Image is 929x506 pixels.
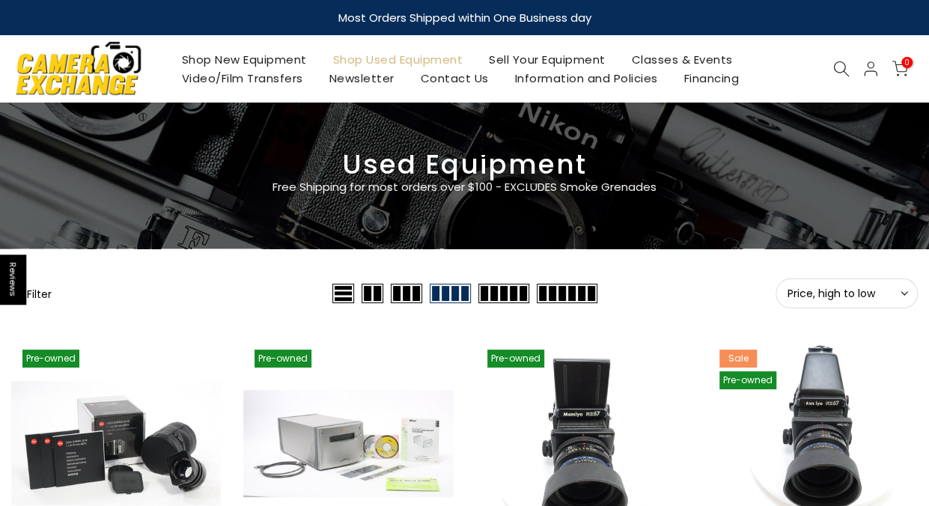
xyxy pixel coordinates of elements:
span: 0 [901,57,913,68]
a: Video/Film Transfers [168,69,316,88]
p: Free Shipping for most orders over $100 - EXCLUDES Smoke Grenades [184,178,746,196]
h3: Used Equipment [11,155,918,174]
button: Show filters [11,286,52,301]
a: Contact Us [407,69,502,88]
a: Newsletter [316,69,407,88]
span: Price, high to low [788,287,906,300]
button: Price, high to low [776,278,918,308]
a: Financing [671,69,752,88]
strong: Most Orders Shipped within One Business day [338,10,591,25]
a: Shop New Equipment [168,50,320,69]
a: Shop Used Equipment [320,50,476,69]
a: 0 [892,61,908,77]
a: Sell Your Equipment [476,50,619,69]
a: Classes & Events [618,50,746,69]
a: Information and Policies [502,69,671,88]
